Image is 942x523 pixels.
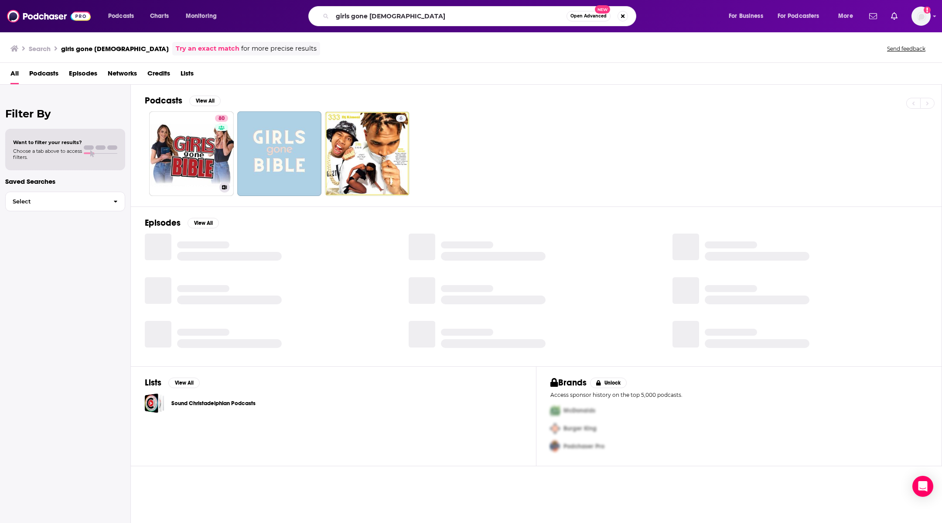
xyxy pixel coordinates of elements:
[866,9,881,24] a: Show notifications dropdown
[838,10,853,22] span: More
[5,107,125,120] h2: Filter By
[29,45,51,53] h3: Search
[563,407,595,414] span: McDonalds
[772,9,832,23] button: open menu
[884,45,928,52] button: Send feedback
[887,9,901,24] a: Show notifications dropdown
[399,114,403,123] span: 6
[332,9,567,23] input: Search podcasts, credits, & more...
[911,7,931,26] img: User Profile
[317,6,645,26] div: Search podcasts, credits, & more...
[325,111,410,196] a: 6
[5,192,125,211] button: Select
[547,402,563,420] img: First Pro Logo
[144,9,174,23] a: Charts
[241,44,317,54] span: for more precise results
[832,9,864,23] button: open menu
[550,392,928,398] p: Access sponsor history on the top 5,000 podcasts.
[145,393,164,413] a: Sound Christadelphian Podcasts
[69,66,97,84] a: Episodes
[29,66,58,84] a: Podcasts
[6,199,106,204] span: Select
[145,95,182,106] h2: Podcasts
[550,377,587,388] h2: Brands
[912,476,933,497] div: Open Intercom Messenger
[188,218,219,228] button: View All
[13,148,82,160] span: Choose a tab above to access filters.
[547,420,563,437] img: Second Pro Logo
[149,111,234,196] a: 80Girls Gone [DEMOGRAPHIC_DATA]
[186,10,217,22] span: Monitoring
[150,10,169,22] span: Charts
[729,10,763,22] span: For Business
[108,66,137,84] a: Networks
[181,66,194,84] a: Lists
[563,425,597,432] span: Burger King
[5,177,125,186] p: Saved Searches
[108,10,134,22] span: Podcasts
[145,217,181,228] h2: Episodes
[595,5,611,14] span: New
[145,217,219,228] a: EpisodesView All
[563,443,604,450] span: Podchaser Pro
[7,8,91,24] img: Podchaser - Follow, Share and Rate Podcasts
[176,44,239,54] a: Try an exact match
[171,399,256,408] a: Sound Christadelphian Podcasts
[218,114,225,123] span: 80
[547,437,563,455] img: Third Pro Logo
[567,11,611,21] button: Open AdvancedNew
[168,378,200,388] button: View All
[61,45,169,53] h3: girls gone [DEMOGRAPHIC_DATA]
[145,377,200,388] a: ListsView All
[10,66,19,84] a: All
[396,115,406,122] a: 6
[570,14,607,18] span: Open Advanced
[723,9,774,23] button: open menu
[180,9,228,23] button: open menu
[911,7,931,26] button: Show profile menu
[145,377,161,388] h2: Lists
[924,7,931,14] svg: Add a profile image
[911,7,931,26] span: Logged in as ZoeJethani
[778,10,819,22] span: For Podcasters
[153,184,216,191] h3: Girls Gone [DEMOGRAPHIC_DATA]
[13,139,82,145] span: Want to filter your results?
[102,9,145,23] button: open menu
[590,378,627,388] button: Unlock
[145,95,221,106] a: PodcastsView All
[189,96,221,106] button: View All
[147,66,170,84] a: Credits
[215,115,228,122] a: 80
